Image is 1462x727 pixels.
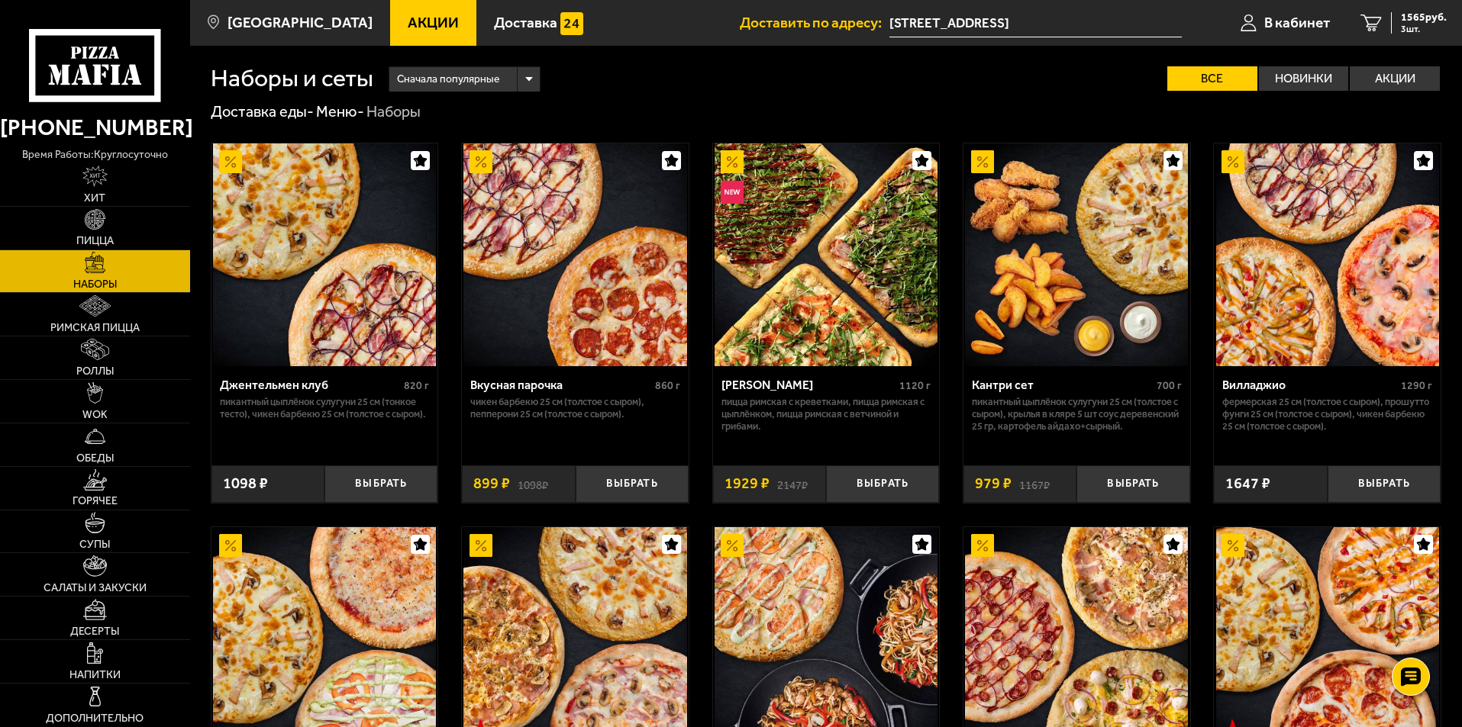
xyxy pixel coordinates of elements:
[73,496,118,507] span: Горячее
[213,143,436,366] img: Джентельмен клуб
[76,236,114,246] span: Пицца
[1350,66,1440,91] label: Акции
[1222,396,1432,433] p: Фермерская 25 см (толстое с сыром), Прошутто Фунги 25 см (толстое с сыром), Чикен Барбекю 25 см (...
[1401,24,1447,34] span: 3 шт.
[1214,143,1441,366] a: АкционныйВилладжио
[721,378,896,392] div: [PERSON_NAME]
[50,323,140,333] span: Римская пицца
[721,150,744,173] img: Акционный
[740,15,889,30] span: Доставить по адресу:
[470,534,492,557] img: Акционный
[324,465,437,503] button: Выбрать
[721,396,931,433] p: Пицца Римская с креветками, Пицца Римская с цыплёнком, Пицца Римская с ветчиной и грибами.
[220,396,430,420] p: Пикантный цыплёнок сулугуни 25 см (тонкое тесто), Чикен Барбекю 25 см (толстое с сыром).
[972,378,1153,392] div: Кантри сет
[69,670,121,680] span: Напитки
[46,713,144,724] span: Дополнительно
[366,102,421,122] div: Наборы
[1222,534,1244,557] img: Акционный
[965,143,1188,366] img: Кантри сет
[713,143,940,366] a: АкционныйНовинкаМама Миа
[963,143,1190,366] a: АкционныйКантри сет
[470,150,492,173] img: Акционный
[219,534,242,557] img: Акционный
[70,626,119,637] span: Десерты
[1225,476,1270,491] span: 1647 ₽
[473,476,510,491] span: 899 ₽
[470,396,680,420] p: Чикен Барбекю 25 см (толстое с сыром), Пепперони 25 см (толстое с сыром).
[889,9,1182,37] input: Ваш адрес доставки
[576,465,689,503] button: Выбрать
[560,12,583,35] img: 15daf4d41897b9f0e9f617042186c801.svg
[76,453,114,464] span: Обеды
[211,143,438,366] a: АкционныйДжентельмен клуб
[826,465,939,503] button: Выбрать
[470,378,651,392] div: Вкусная парочка
[84,193,105,204] span: Хит
[1019,476,1050,491] s: 1167 ₽
[1222,150,1244,173] img: Акционный
[1076,465,1189,503] button: Выбрать
[1259,66,1349,91] label: Новинки
[220,378,401,392] div: Джентельмен клуб
[971,150,994,173] img: Акционный
[725,476,770,491] span: 1929 ₽
[463,143,686,366] img: Вкусная парочка
[972,396,1182,433] p: Пикантный цыплёнок сулугуни 25 см (толстое с сыром), крылья в кляре 5 шт соус деревенский 25 гр, ...
[971,534,994,557] img: Акционный
[404,379,429,392] span: 820 г
[721,534,744,557] img: Акционный
[975,476,1012,491] span: 979 ₽
[1264,15,1330,30] span: В кабинет
[518,476,548,491] s: 1098 ₽
[494,15,557,30] span: Доставка
[397,65,499,94] span: Сначала популярные
[73,279,117,290] span: Наборы
[1328,465,1441,503] button: Выбрать
[1222,378,1397,392] div: Вилладжио
[721,181,744,204] img: Новинка
[408,15,459,30] span: Акции
[211,102,314,121] a: Доставка еды-
[462,143,689,366] a: АкционныйВкусная парочка
[715,143,938,366] img: Мама Миа
[82,410,108,420] span: WOK
[219,150,242,173] img: Акционный
[777,476,808,491] s: 2147 ₽
[223,476,268,491] span: 1098 ₽
[655,379,680,392] span: 860 г
[1401,379,1432,392] span: 1290 г
[1216,143,1439,366] img: Вилладжио
[76,366,114,377] span: Роллы
[1157,379,1182,392] span: 700 г
[899,379,931,392] span: 1120 г
[228,15,373,30] span: [GEOGRAPHIC_DATA]
[1401,12,1447,23] span: 1565 руб.
[79,539,110,550] span: Супы
[1167,66,1257,91] label: Все
[211,66,373,91] h1: Наборы и сеты
[44,583,147,594] span: Салаты и закуски
[316,102,364,121] a: Меню-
